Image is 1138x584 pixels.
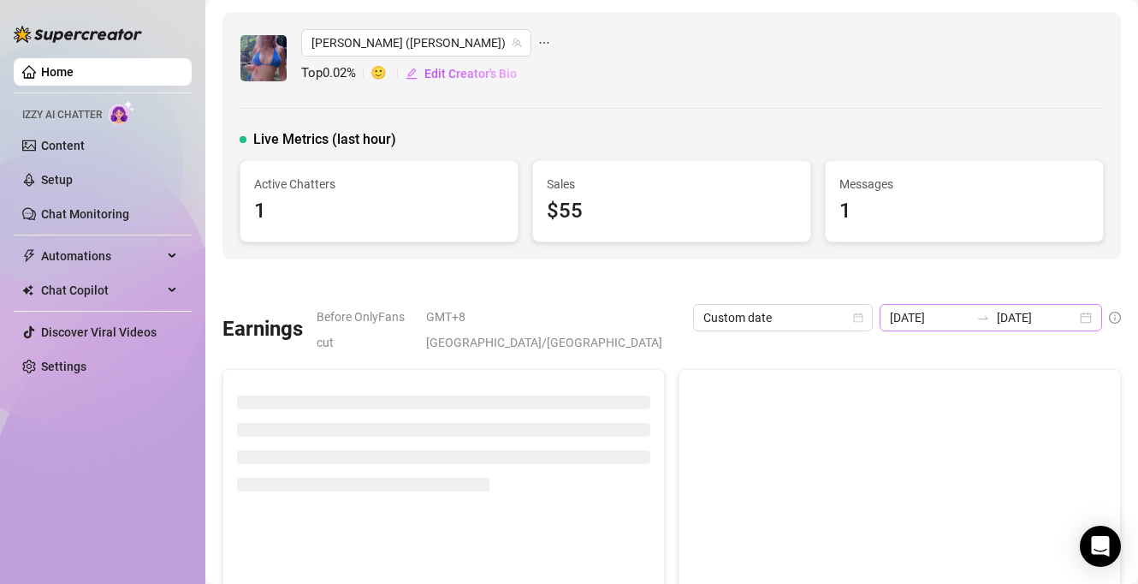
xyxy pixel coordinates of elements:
button: Edit Creator's Bio [405,60,518,87]
span: Active Chatters [254,175,504,194]
a: Discover Viral Videos [41,325,157,339]
span: Edit Creator's Bio [424,67,517,80]
img: Jaylie [240,35,287,81]
span: ellipsis [538,29,550,57]
span: Jaylie (jaylietori) [311,30,521,56]
h3: Earnings [222,316,303,343]
img: logo-BBDzfeDw.svg [14,26,142,43]
span: Chat Copilot [41,277,163,304]
span: 🙂 [370,63,405,84]
span: Live Metrics (last hour) [253,129,396,150]
span: thunderbolt [22,249,36,263]
span: Top 0.02 % [301,63,370,84]
a: Setup [41,173,73,187]
div: 1 [254,195,504,228]
input: End date [997,308,1076,327]
span: Before OnlyFans cut [317,304,416,355]
img: Chat Copilot [22,284,33,296]
span: to [976,311,990,325]
div: $55 [547,195,797,228]
span: GMT+8 [GEOGRAPHIC_DATA]/[GEOGRAPHIC_DATA] [426,304,683,355]
span: team [512,38,522,48]
span: swap-right [976,311,990,325]
span: Izzy AI Chatter [22,107,102,123]
div: Open Intercom Messenger [1080,526,1121,567]
span: Sales [547,175,797,194]
img: AI Chatter [109,100,135,125]
span: Messages [839,175,1089,194]
input: Start date [890,308,969,327]
span: Custom date [703,305,862,331]
span: edit [406,68,418,80]
a: Settings [41,360,86,373]
a: Content [41,139,85,152]
span: Automations [41,242,163,270]
a: Chat Monitoring [41,207,129,221]
span: calendar [853,313,863,323]
a: Home [41,65,74,79]
div: 1 [839,195,1089,228]
span: info-circle [1109,312,1121,324]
